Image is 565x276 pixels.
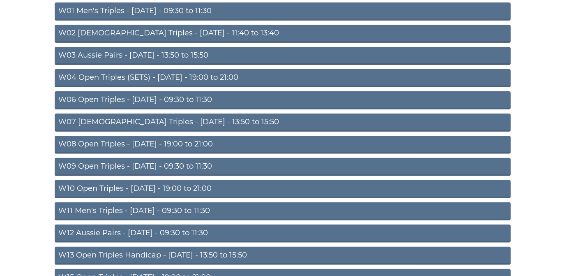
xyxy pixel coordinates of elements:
a: W09 Open Triples - [DATE] - 09:30 to 11:30 [55,158,511,176]
a: W07 [DEMOGRAPHIC_DATA] Triples - [DATE] - 13:50 to 15:50 [55,114,511,132]
a: W01 Men's Triples - [DATE] - 09:30 to 11:30 [55,2,511,21]
a: W12 Aussie Pairs - [DATE] - 09:30 to 11:30 [55,225,511,243]
a: W02 [DEMOGRAPHIC_DATA] Triples - [DATE] - 11:40 to 13:40 [55,25,511,43]
a: W11 Men's Triples - [DATE] - 09:30 to 11:30 [55,202,511,220]
a: W08 Open Triples - [DATE] - 19:00 to 21:00 [55,136,511,154]
a: W10 Open Triples - [DATE] - 19:00 to 21:00 [55,180,511,198]
a: W13 Open Triples Handicap - [DATE] - 13:50 to 15:50 [55,247,511,265]
a: W06 Open Triples - [DATE] - 09:30 to 11:30 [55,91,511,109]
a: W03 Aussie Pairs - [DATE] - 13:50 to 15:50 [55,47,511,65]
a: W04 Open Triples (SETS) - [DATE] - 19:00 to 21:00 [55,69,511,87]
